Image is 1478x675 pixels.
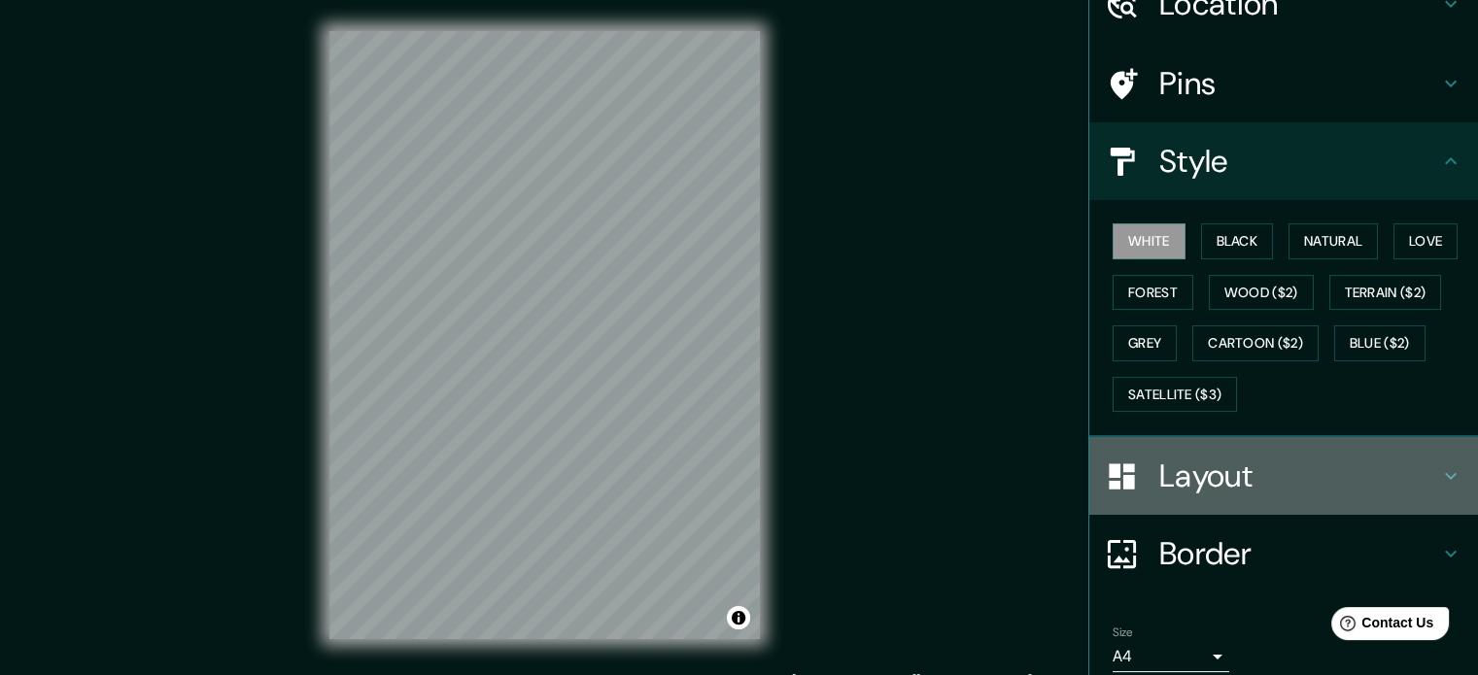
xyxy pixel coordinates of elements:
h4: Pins [1159,64,1439,103]
h4: Layout [1159,456,1439,495]
button: Black [1201,223,1274,259]
button: Toggle attribution [727,606,750,629]
div: Pins [1089,45,1478,122]
button: Natural [1289,223,1378,259]
button: Forest [1113,275,1193,311]
button: Wood ($2) [1209,275,1314,311]
h4: Border [1159,534,1439,573]
canvas: Map [329,31,760,639]
button: Terrain ($2) [1329,275,1442,311]
h4: Style [1159,142,1439,181]
button: Satellite ($3) [1113,377,1237,413]
div: Layout [1089,437,1478,515]
button: Cartoon ($2) [1192,325,1319,361]
button: Grey [1113,325,1177,361]
button: Love [1393,223,1458,259]
div: Style [1089,122,1478,200]
div: A4 [1113,641,1229,672]
button: Blue ($2) [1334,325,1426,361]
label: Size [1113,624,1133,641]
button: White [1113,223,1186,259]
iframe: Help widget launcher [1305,599,1457,654]
div: Border [1089,515,1478,592]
